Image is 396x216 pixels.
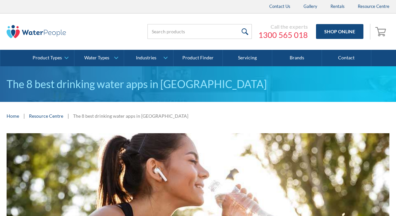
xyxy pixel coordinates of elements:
[223,50,272,66] a: Servicing
[374,24,389,40] a: Open empty cart
[73,112,188,119] div: The 8 best drinking water apps in [GEOGRAPHIC_DATA]
[22,112,26,120] div: |
[33,55,62,61] div: Product Types
[7,25,66,38] img: The Water People
[147,24,252,39] input: Search products
[84,55,109,61] div: Water Types
[25,50,74,66] a: Product Types
[322,50,371,66] a: Contact
[258,30,308,40] a: 1300 565 018
[173,50,223,66] a: Product Finder
[375,26,388,37] img: shopping cart
[258,23,308,30] div: Call the experts
[316,24,363,39] a: Shop Online
[74,50,123,66] a: Water Types
[7,76,389,92] h1: The 8 best drinking water apps in [GEOGRAPHIC_DATA]
[272,50,322,66] a: Brands
[124,50,173,66] a: Industries
[66,112,70,120] div: |
[7,112,19,119] a: Home
[29,112,63,119] a: Resource Centre
[136,55,156,61] div: Industries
